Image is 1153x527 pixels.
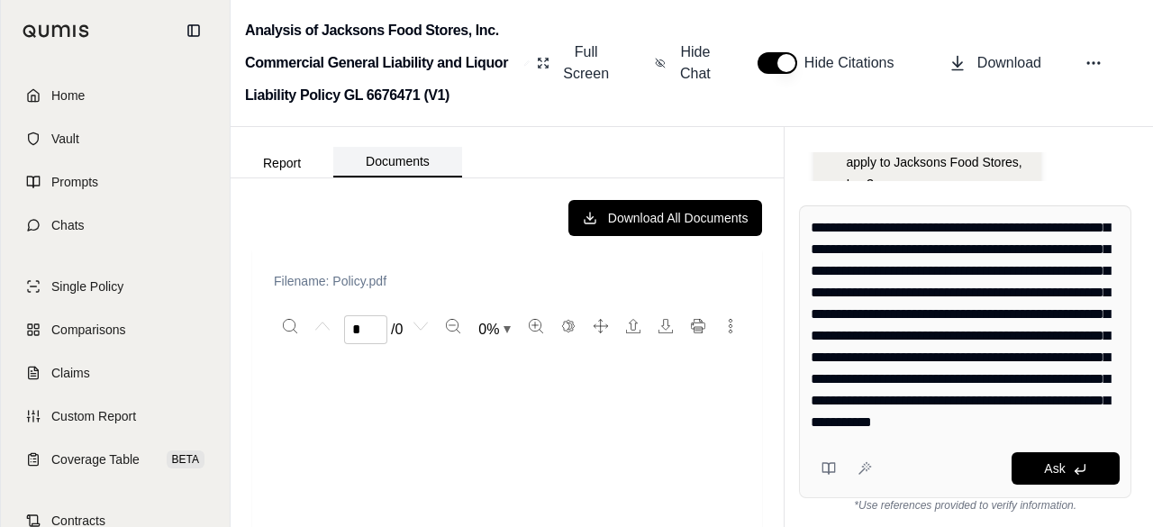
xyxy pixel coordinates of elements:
[716,312,745,341] button: More actions
[560,41,612,85] span: Full Screen
[586,312,615,341] button: Full screen
[245,14,517,112] h2: Analysis of Jacksons Food Stores, Inc. Commercial General Liability and Liquor Liability Policy G...
[12,440,219,479] a: Coverage TableBETA
[676,41,714,85] span: Hide Chat
[568,200,763,236] button: Download All Documents
[941,45,1049,81] button: Download
[179,16,208,45] button: Collapse sidebar
[51,450,140,468] span: Coverage Table
[51,407,136,425] span: Custom Report
[12,76,219,115] a: Home
[12,205,219,245] a: Chats
[1012,452,1120,485] button: Ask
[12,310,219,350] a: Comparisons
[333,147,462,177] button: Documents
[51,130,79,148] span: Vault
[12,162,219,202] a: Prompts
[23,24,90,38] img: Qumis Logo
[308,312,337,341] button: Previous page
[51,86,85,104] span: Home
[51,173,98,191] span: Prompts
[12,353,219,393] a: Claims
[12,119,219,159] a: Vault
[684,312,713,341] button: Print
[51,364,90,382] span: Claims
[231,149,333,177] button: Report
[51,216,85,234] span: Chats
[51,321,125,339] span: Comparisons
[977,52,1041,74] span: Download
[391,319,403,341] span: / 0
[12,267,219,306] a: Single Policy
[344,315,387,344] input: Enter a page number
[12,396,219,436] a: Custom Report
[651,312,680,341] button: Download
[799,498,1131,513] div: *Use references provided to verify information.
[276,312,304,341] button: Search
[804,52,905,74] span: Hide Citations
[1044,461,1065,476] span: Ask
[478,319,499,341] span: 0 %
[167,450,204,468] span: BETA
[406,312,435,341] button: Next page
[439,312,468,341] button: Zoom out
[51,277,123,295] span: Single Policy
[530,34,619,92] button: Full Screen
[522,312,550,341] button: Zoom in
[619,312,648,341] button: Open file
[554,312,583,341] button: Switch to the dark theme
[648,34,722,92] button: Hide Chat
[274,272,740,290] p: Filename: Policy.pdf
[471,315,517,344] button: Zoom document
